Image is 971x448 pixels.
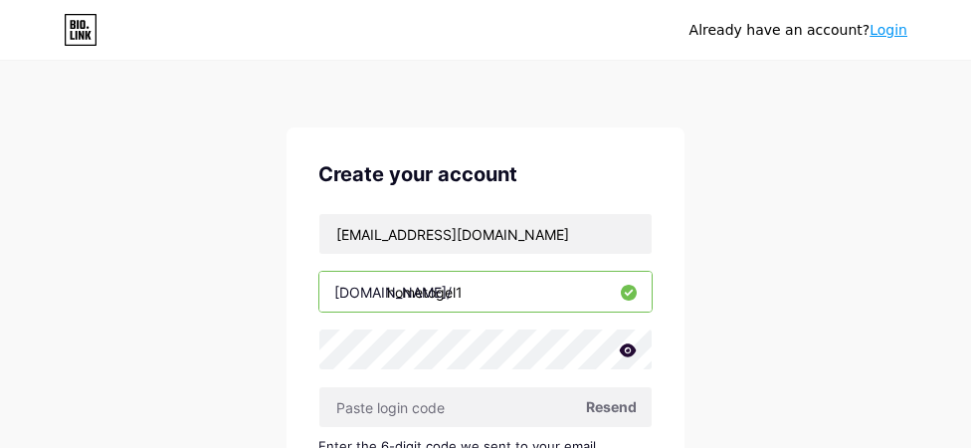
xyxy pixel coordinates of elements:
div: Already have an account? [689,20,907,41]
input: username [319,272,652,312]
input: Paste login code [319,387,652,427]
span: Resend [586,396,637,417]
div: [DOMAIN_NAME]/ [334,282,452,303]
input: Email [319,214,652,254]
a: Login [870,22,907,38]
div: Create your account [318,159,653,189]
